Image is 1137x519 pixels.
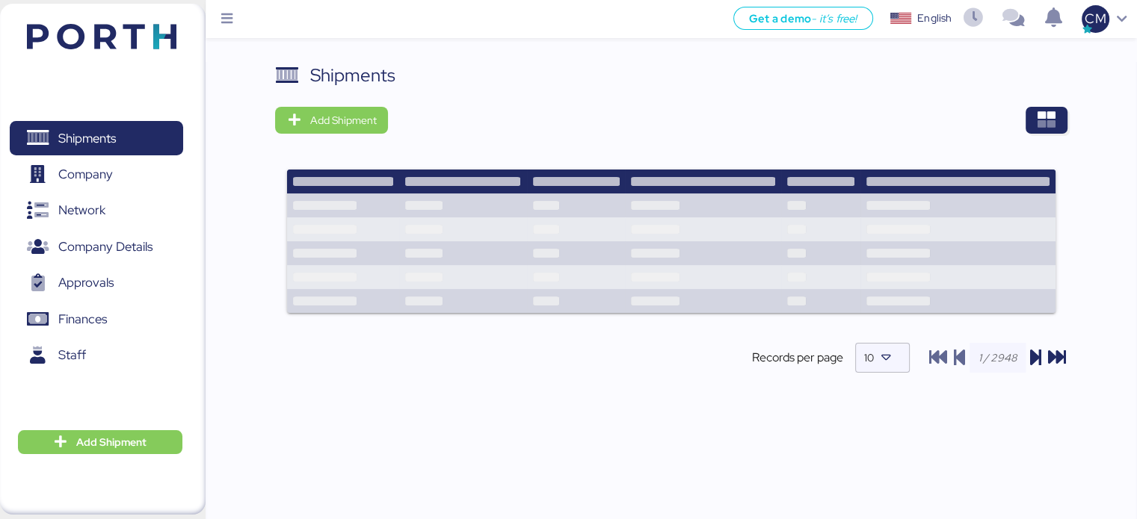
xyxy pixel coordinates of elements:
button: Add Shipment [18,430,182,454]
span: Add Shipment [76,433,147,451]
span: Company [58,164,113,185]
button: Menu [215,7,240,32]
a: Staff [10,338,183,373]
span: 10 [864,351,874,364]
span: Shipments [58,128,116,149]
span: Network [58,199,105,221]
span: CM [1085,9,1106,28]
a: Company Details [10,230,183,264]
a: Finances [10,302,183,337]
span: Staff [58,344,86,366]
div: English [917,10,952,26]
span: Add Shipment [309,111,376,129]
input: 1 / 2948 [970,343,1026,373]
button: Add Shipment [275,107,388,134]
span: Approvals [58,272,114,293]
a: Shipments [10,121,183,155]
a: Network [10,193,183,228]
span: Company Details [58,236,152,258]
div: Shipments [309,62,395,89]
span: Finances [58,308,107,330]
a: Approvals [10,266,183,300]
span: Records per page [752,349,843,367]
a: Company [10,158,183,192]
